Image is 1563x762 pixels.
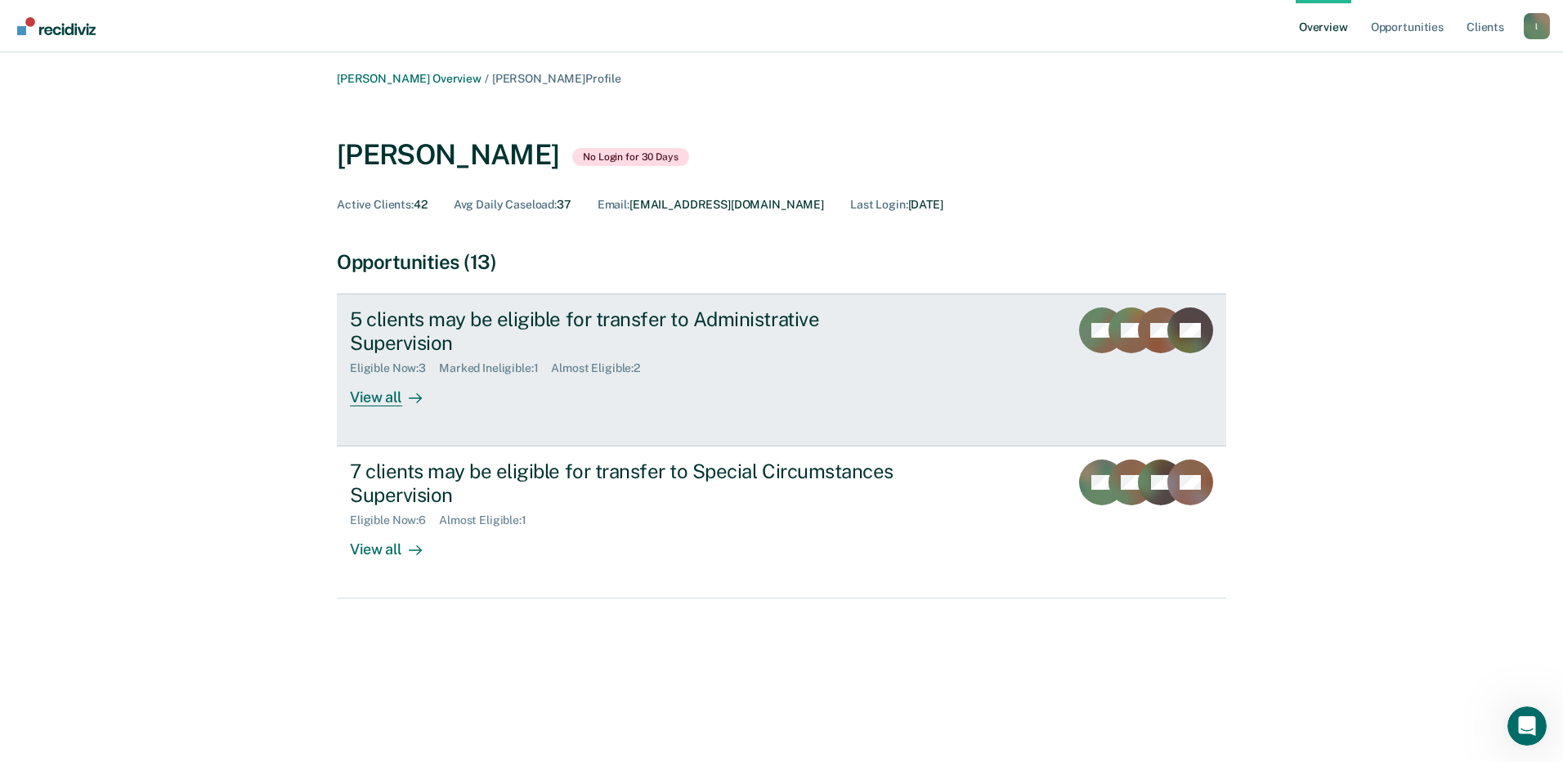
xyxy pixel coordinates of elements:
div: View all [350,527,441,559]
span: Email : [598,198,629,211]
span: / [481,72,492,85]
span: Last Login : [850,198,907,211]
a: [PERSON_NAME] Overview [337,72,481,85]
img: Recidiviz [17,17,96,35]
span: [PERSON_NAME] Profile [492,72,621,85]
a: 5 clients may be eligible for transfer to Administrative SupervisionEligible Now:3Marked Ineligib... [337,294,1226,446]
div: Opportunities (13) [337,250,1226,274]
div: 37 [454,198,571,212]
div: l [1524,13,1550,39]
button: Profile dropdown button [1524,13,1550,39]
div: Marked Ineligible : 1 [439,361,551,375]
span: No Login for 30 Days [572,148,689,166]
a: 7 clients may be eligible for transfer to Special Circumstances SupervisionEligible Now:6Almost E... [337,446,1226,598]
div: Eligible Now : 3 [350,361,439,375]
div: Almost Eligible : 2 [551,361,653,375]
div: 42 [337,198,428,212]
div: View all [350,375,441,407]
div: [EMAIL_ADDRESS][DOMAIN_NAME] [598,198,824,212]
span: Avg Daily Caseload : [454,198,557,211]
div: Almost Eligible : 1 [439,513,540,527]
div: [PERSON_NAME] [337,138,559,172]
div: [DATE] [850,198,943,212]
iframe: Intercom live chat [1507,706,1547,746]
span: Active Clients : [337,198,414,211]
div: 7 clients may be eligible for transfer to Special Circumstances Supervision [350,459,924,507]
div: Eligible Now : 6 [350,513,439,527]
div: 5 clients may be eligible for transfer to Administrative Supervision [350,307,924,355]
